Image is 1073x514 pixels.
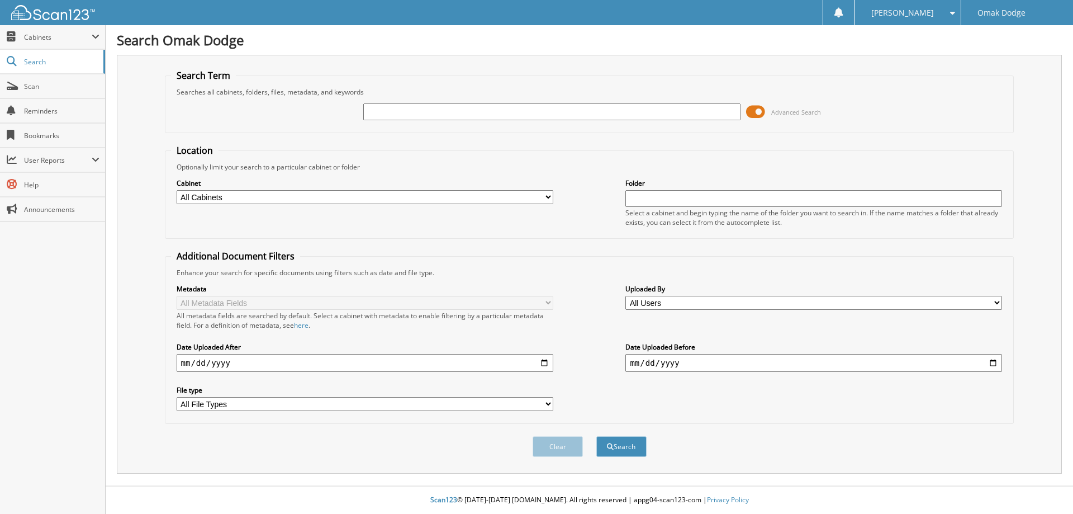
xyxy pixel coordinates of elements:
[430,495,457,504] span: Scan123
[24,155,92,165] span: User Reports
[171,162,1008,172] div: Optionally limit your search to a particular cabinet or folder
[177,178,553,188] label: Cabinet
[177,342,553,352] label: Date Uploaded After
[177,385,553,395] label: File type
[177,311,553,330] div: All metadata fields are searched by default. Select a cabinet with metadata to enable filtering b...
[171,69,236,82] legend: Search Term
[171,250,300,262] legend: Additional Document Filters
[625,208,1002,227] div: Select a cabinet and begin typing the name of the folder you want to search in. If the name match...
[11,5,95,20] img: scan123-logo-white.svg
[24,131,99,140] span: Bookmarks
[24,57,98,67] span: Search
[625,342,1002,352] label: Date Uploaded Before
[533,436,583,457] button: Clear
[625,354,1002,372] input: end
[171,268,1008,277] div: Enhance your search for specific documents using filters such as date and file type.
[771,108,821,116] span: Advanced Search
[871,10,934,16] span: [PERSON_NAME]
[177,284,553,294] label: Metadata
[171,87,1008,97] div: Searches all cabinets, folders, files, metadata, and keywords
[977,10,1025,16] span: Omak Dodge
[24,205,99,214] span: Announcements
[625,284,1002,294] label: Uploaded By
[625,178,1002,188] label: Folder
[294,320,308,330] a: here
[24,106,99,116] span: Reminders
[106,487,1073,514] div: © [DATE]-[DATE] [DOMAIN_NAME]. All rights reserved | appg04-scan123-com |
[24,32,92,42] span: Cabinets
[171,144,219,157] legend: Location
[117,31,1062,49] h1: Search Omak Dodge
[596,436,647,457] button: Search
[707,495,749,504] a: Privacy Policy
[24,180,99,190] span: Help
[177,354,553,372] input: start
[24,82,99,91] span: Scan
